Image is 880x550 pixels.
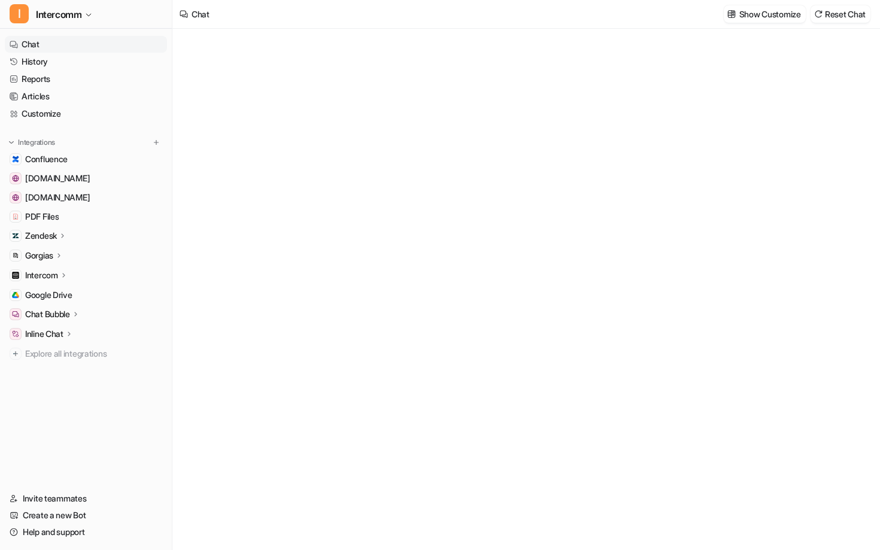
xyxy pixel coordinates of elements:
img: expand menu [7,138,16,147]
a: PDF FilesPDF Files [5,208,167,225]
p: Integrations [18,138,55,147]
a: Customize [5,105,167,122]
img: explore all integrations [10,348,22,360]
img: Chat Bubble [12,311,19,318]
span: [DOMAIN_NAME] [25,172,90,184]
p: Inline Chat [25,328,63,340]
span: [DOMAIN_NAME] [25,192,90,203]
img: reset [814,10,823,19]
span: I [10,4,29,23]
img: Intercom [12,272,19,279]
span: Confluence [25,153,68,165]
a: History [5,53,167,70]
span: PDF Files [25,211,59,223]
a: Articles [5,88,167,105]
button: Show Customize [724,5,806,23]
img: Inline Chat [12,330,19,338]
span: Google Drive [25,289,72,301]
a: Reports [5,71,167,87]
img: app.intercom.com [12,194,19,201]
a: Invite teammates [5,490,167,507]
img: Gorgias [12,252,19,259]
img: Zendesk [12,232,19,239]
button: Integrations [5,136,59,148]
span: Explore all integrations [25,344,162,363]
a: Help and support [5,524,167,540]
p: Gorgias [25,250,53,262]
span: Intercomm [36,6,81,23]
img: menu_add.svg [152,138,160,147]
img: Confluence [12,156,19,163]
a: Create a new Bot [5,507,167,524]
a: app.intercom.com[DOMAIN_NAME] [5,189,167,206]
a: www.helpdesk.com[DOMAIN_NAME] [5,170,167,187]
a: Google DriveGoogle Drive [5,287,167,303]
a: ConfluenceConfluence [5,151,167,168]
div: Chat [192,8,210,20]
img: customize [727,10,736,19]
a: Chat [5,36,167,53]
p: Show Customize [739,8,801,20]
a: Explore all integrations [5,345,167,362]
button: Reset Chat [811,5,870,23]
p: Chat Bubble [25,308,70,320]
img: PDF Files [12,213,19,220]
p: Zendesk [25,230,57,242]
img: www.helpdesk.com [12,175,19,182]
p: Intercom [25,269,58,281]
img: Google Drive [12,291,19,299]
